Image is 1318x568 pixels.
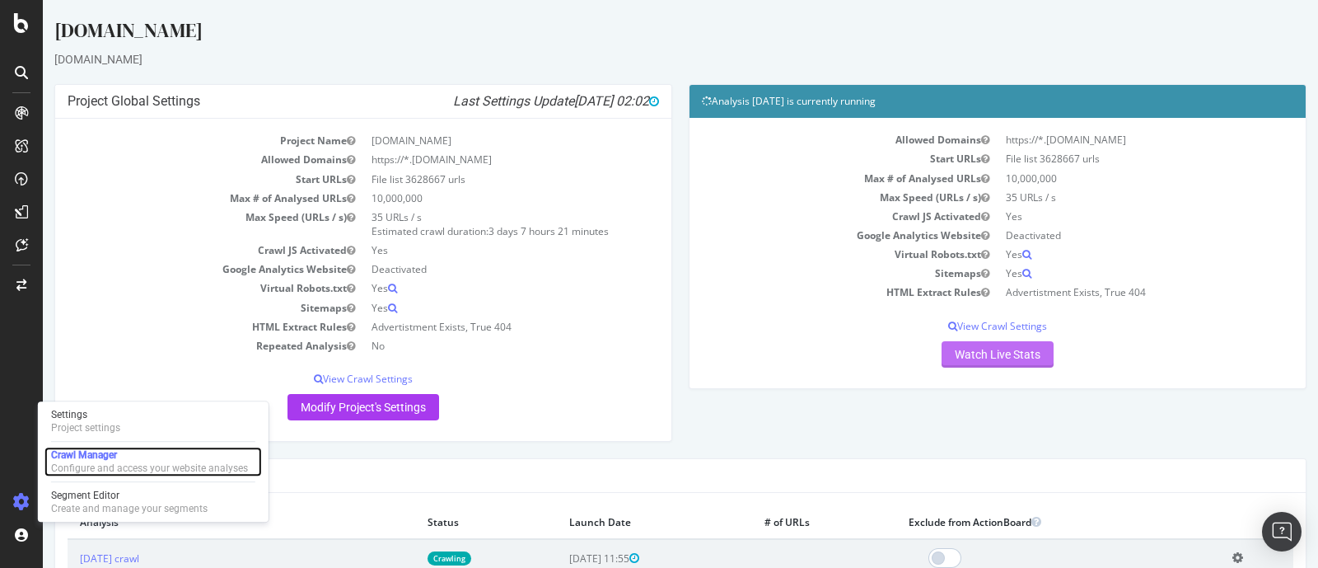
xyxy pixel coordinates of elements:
td: Deactivated [320,260,616,279]
a: Modify Project's Settings [245,394,396,420]
a: Segment EditorCreate and manage your segments [44,487,262,517]
div: [DOMAIN_NAME] [12,51,1264,68]
td: File list 3628667 urls [955,149,1250,168]
th: # of URLs [709,505,853,539]
a: Watch Live Stats [899,341,1011,368]
th: Launch Date [514,505,709,539]
i: Last Settings Update [410,93,616,110]
div: Crawl Manager [51,448,248,462]
td: 35 URLs / s [955,188,1250,207]
td: Yes [955,245,1250,264]
td: Yes [320,298,616,317]
p: View Crawl Settings [25,372,616,386]
td: Start URLs [659,149,955,168]
td: Yes [320,279,616,298]
td: HTML Extract Rules [25,317,320,336]
th: Status [372,505,513,539]
a: SettingsProject settings [44,406,262,436]
td: Repeated Analysis [25,336,320,355]
td: File list 3628667 urls [320,170,616,189]
td: 35 URLs / s Estimated crawl duration: [320,208,616,241]
td: Sitemaps [659,264,955,283]
span: [DATE] 02:02 [531,93,616,109]
td: Start URLs [25,170,320,189]
td: HTML Extract Rules [659,283,955,302]
td: Google Analytics Website [659,226,955,245]
td: Yes [955,207,1250,226]
td: Google Analytics Website [25,260,320,279]
th: Exclude from ActionBoard [853,505,1178,539]
td: Virtual Robots.txt [659,245,955,264]
a: Crawl ManagerConfigure and access your website analyses [44,447,262,476]
td: Deactivated [955,226,1250,245]
div: Project settings [51,421,120,434]
div: Open Intercom Messenger [1262,512,1302,552]
td: Max Speed (URLs / s) [25,208,320,241]
div: Segment Editor [51,489,208,502]
th: Analysis [25,505,372,539]
td: [DOMAIN_NAME] [320,131,616,150]
h4: Analysis [DATE] is currently running [659,93,1250,110]
td: No [320,336,616,355]
div: Create and manage your segments [51,502,208,515]
td: Project Name [25,131,320,150]
td: Allowed Domains [25,150,320,169]
td: Yes [955,264,1250,283]
h4: Last 10 Crawls [25,467,1250,484]
td: Max # of Analysed URLs [25,189,320,208]
td: Allowed Domains [659,130,955,149]
td: Max # of Analysed URLs [659,169,955,188]
td: Max Speed (URLs / s) [659,188,955,207]
a: Crawling [385,552,428,566]
td: Crawl JS Activated [25,241,320,260]
td: Advertistment Exists, True 404 [320,317,616,336]
p: View Crawl Settings [659,319,1250,333]
td: Yes [320,241,616,260]
div: [DOMAIN_NAME] [12,16,1264,51]
span: [DATE] 11:55 [526,552,596,566]
h4: Project Global Settings [25,93,616,110]
td: Sitemaps [25,298,320,317]
span: 3 days 7 hours 21 minutes [446,224,566,238]
div: Configure and access your website analyses [51,462,248,475]
td: https://*.[DOMAIN_NAME] [320,150,616,169]
td: https://*.[DOMAIN_NAME] [955,130,1250,149]
td: Crawl JS Activated [659,207,955,226]
td: 10,000,000 [955,169,1250,188]
td: 10,000,000 [320,189,616,208]
td: Advertistment Exists, True 404 [955,283,1250,302]
div: Settings [51,408,120,421]
td: Virtual Robots.txt [25,279,320,298]
a: [DATE] crawl [37,552,96,566]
